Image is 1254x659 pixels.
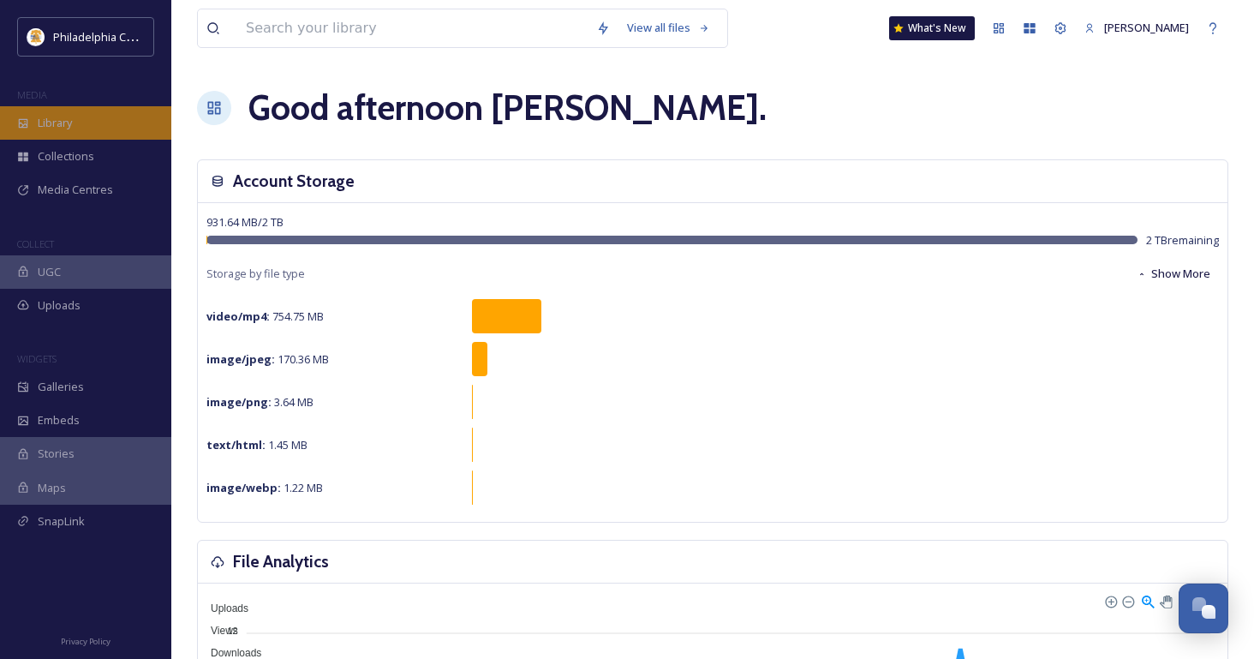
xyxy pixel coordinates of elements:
span: Stories [38,446,75,462]
div: Panning [1160,596,1170,606]
button: Show More [1128,257,1219,291]
span: [PERSON_NAME] [1104,20,1189,35]
h3: File Analytics [233,549,329,574]
input: Search your library [237,9,588,47]
strong: image/webp : [206,480,281,495]
span: Collections [38,148,94,165]
span: WIDGETS [17,352,57,365]
span: UGC [38,264,61,280]
a: View all files [618,11,719,45]
img: download.jpeg [27,28,45,45]
div: Selection Zoom [1140,593,1155,608]
span: Media Centres [38,182,113,198]
a: What's New [889,16,975,40]
a: [PERSON_NAME] [1076,11,1197,45]
strong: image/png : [206,394,272,410]
span: 3.64 MB [206,394,313,410]
span: Privacy Policy [61,636,110,647]
span: Downloads [198,647,261,659]
span: Uploads [38,297,81,314]
span: 2 TB remaining [1146,232,1219,249]
div: Zoom In [1104,595,1116,607]
span: Uploads [198,602,248,614]
a: Privacy Policy [61,630,110,650]
div: Zoom Out [1121,595,1133,607]
span: Maps [38,480,66,496]
span: COLLECT [17,237,54,250]
h3: Account Storage [233,169,355,194]
h1: Good afternoon [PERSON_NAME] . [248,82,767,134]
span: 1.45 MB [206,437,308,452]
span: Embeds [38,412,80,428]
strong: video/mp4 : [206,309,270,324]
span: 754.75 MB [206,309,324,324]
span: Galleries [38,379,84,395]
span: 931.64 MB / 2 TB [206,214,284,230]
span: MEDIA [17,88,47,101]
span: SnapLink [38,513,85,530]
tspan: 12 [227,626,237,636]
span: 170.36 MB [206,351,329,367]
strong: text/html : [206,437,266,452]
span: Storage by file type [206,266,305,282]
span: Library [38,115,72,131]
span: 1.22 MB [206,480,323,495]
span: Views [198,625,238,637]
button: Open Chat [1179,584,1228,633]
strong: image/jpeg : [206,351,275,367]
span: Philadelphia Convention & Visitors Bureau [53,28,270,45]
